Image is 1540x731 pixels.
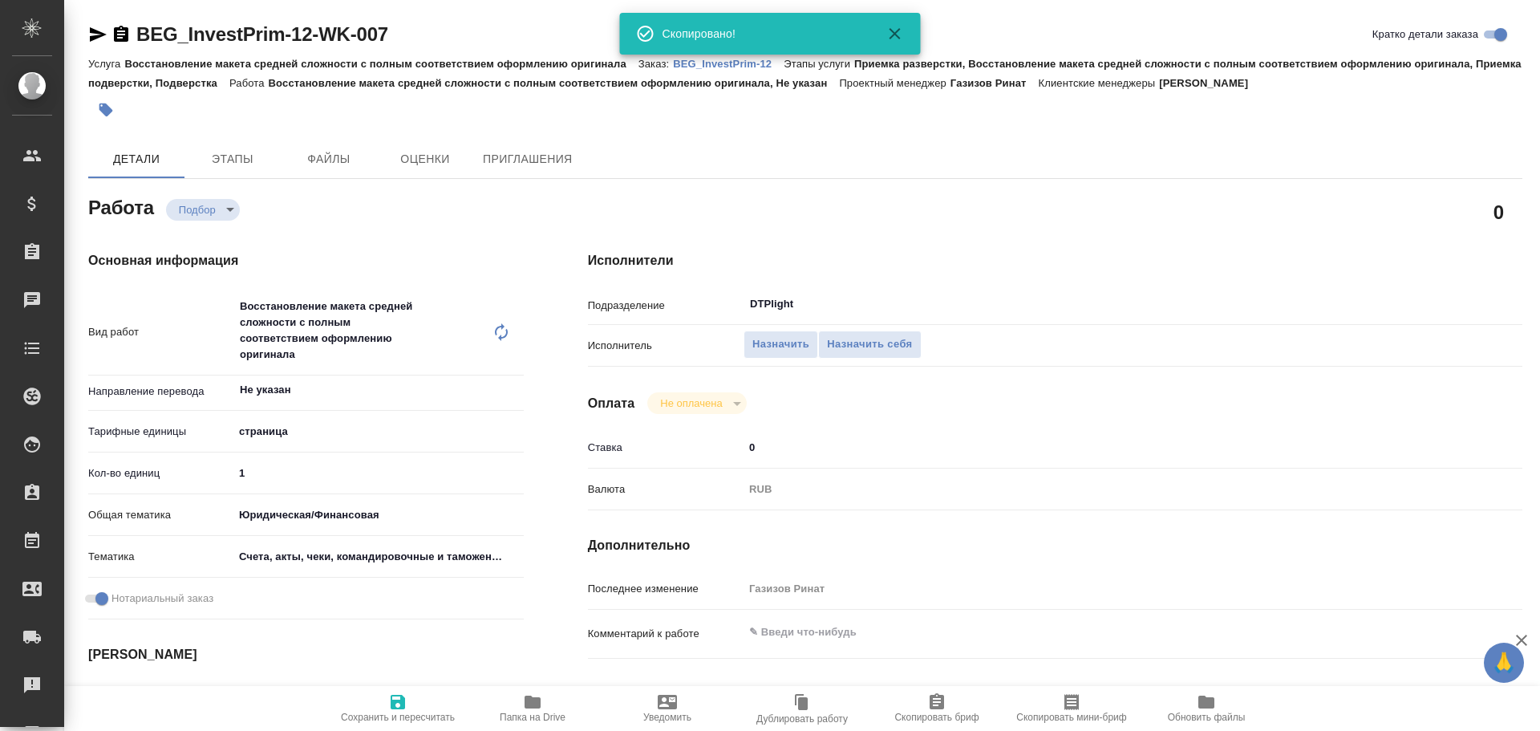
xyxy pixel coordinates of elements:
[1484,643,1524,683] button: 🙏
[647,392,746,414] div: Подбор
[98,149,175,169] span: Детали
[894,712,979,723] span: Скопировать бриф
[194,149,271,169] span: Этапы
[1139,686,1274,731] button: Обновить файлы
[588,481,744,497] p: Валюта
[588,338,744,354] p: Исполнитель
[827,335,912,354] span: Назначить себя
[500,712,565,723] span: Папка на Drive
[839,77,950,89] p: Проектный менеджер
[88,251,524,270] h4: Основная информация
[744,476,1445,503] div: RUB
[465,686,600,731] button: Папка на Drive
[233,418,524,445] div: страница
[174,203,221,217] button: Подбор
[88,645,524,664] h4: [PERSON_NAME]
[88,25,107,44] button: Скопировать ссылку для ЯМессенджера
[744,577,1445,600] input: Пустое поле
[330,686,465,731] button: Сохранить и пересчитать
[744,436,1445,459] input: ✎ Введи что-нибудь
[233,461,524,485] input: ✎ Введи что-нибудь
[588,298,744,314] p: Подразделение
[876,24,914,43] button: Закрыть
[1436,303,1439,306] button: Open
[233,543,524,571] div: Счета, акты, чеки, командировочные и таможенные документы
[1168,712,1246,723] span: Обновить файлы
[88,507,233,523] p: Общая тематика
[1039,77,1160,89] p: Клиентские менеджеры
[588,394,635,413] h4: Оплата
[950,77,1039,89] p: Газизов Ринат
[341,712,455,723] span: Сохранить и пересчитать
[88,324,233,340] p: Вид работ
[88,92,124,128] button: Добавить тэг
[387,149,464,169] span: Оценки
[673,58,784,70] p: BEG_InvestPrim-12
[290,149,367,169] span: Файлы
[111,591,213,607] span: Нотариальный заказ
[166,199,240,221] div: Подбор
[600,686,735,731] button: Уведомить
[88,192,154,221] h2: Работа
[673,56,784,70] a: BEG_InvestPrim-12
[233,502,524,529] div: Юридическая/Финансовая
[588,251,1522,270] h4: Исполнители
[88,58,1522,89] p: Приемка разверстки, Восстановление макета средней сложности с полным соответствием оформлению ори...
[136,23,388,45] a: BEG_InvestPrim-12-WK-007
[483,149,573,169] span: Приглашения
[269,77,840,89] p: Восстановление макета средней сложности с полным соответствием оформлению оригинала, Не указан
[735,686,869,731] button: Дублировать работу
[124,58,638,70] p: Восстановление макета средней сложности с полным соответствием оформлению оригинала
[643,712,691,723] span: Уведомить
[1016,712,1126,723] span: Скопировать мини-бриф
[744,331,818,359] button: Назначить
[588,626,744,642] p: Комментарий к работе
[655,396,727,410] button: Не оплачена
[88,549,233,565] p: Тематика
[88,465,233,481] p: Кол-во единиц
[588,440,744,456] p: Ставка
[784,58,854,70] p: Этапы услуги
[588,581,744,597] p: Последнее изменение
[638,58,673,70] p: Заказ:
[1159,77,1260,89] p: [PERSON_NAME]
[111,25,131,44] button: Скопировать ссылку
[818,331,921,359] button: Назначить себя
[88,58,124,70] p: Услуга
[88,424,233,440] p: Тарифные единицы
[1490,646,1518,680] span: 🙏
[1372,26,1478,43] span: Кратко детали заказа
[1004,686,1139,731] button: Скопировать мини-бриф
[515,388,518,392] button: Open
[1493,198,1504,225] h2: 0
[869,686,1004,731] button: Скопировать бриф
[588,536,1522,555] h4: Дополнительно
[229,77,269,89] p: Работа
[756,713,848,725] span: Дублировать работу
[88,384,233,400] p: Направление перевода
[744,680,1445,708] textarea: /Clients/InvestPrim/Orders/BEG_InvestPrim-12/DTP/BEG_InvestPrim-12-WK-007
[663,26,863,42] div: Скопировано!
[752,335,809,354] span: Назначить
